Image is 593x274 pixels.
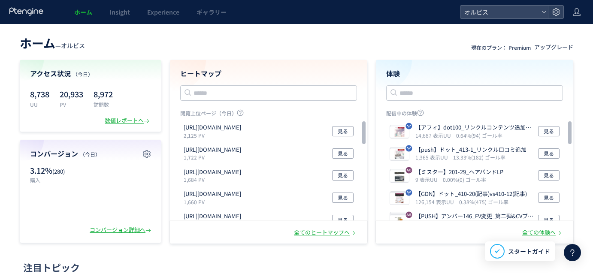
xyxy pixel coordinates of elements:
h4: アクセス状況 [30,69,151,78]
p: https://pr.orbis.co.jp/cosmetics/mr/100 [184,168,241,176]
p: https://pr.orbis.co.jp/cosmetics/amber/100 [184,212,241,220]
p: 2,125 PV [184,132,245,139]
h4: コンバージョン [30,149,151,159]
span: 見る [544,126,554,136]
span: ギャラリー [197,8,227,16]
p: 8,972 [94,87,113,101]
p: 【push】ドット_413-1_リンクル口コミ追加 [415,146,526,154]
div: 数値レポートへ [105,117,151,125]
button: 見る [538,126,560,136]
span: （今日） [73,70,93,78]
span: オルビス [462,6,538,18]
button: 見る [538,148,560,159]
p: 1,684 PV [184,176,245,183]
p: 1,722 PV [184,154,245,161]
p: 20,933 [60,87,83,101]
span: 見る [544,148,554,159]
img: 8c2ea4ef9fc178cdc4904a88d1308f351756962259993.jpeg [390,170,409,182]
button: 見る [332,170,354,181]
div: 注目トピック [23,261,566,274]
span: (280) [52,167,65,175]
i: 1,365 表示UU [415,154,451,161]
img: cb647fcb0925a13b28285e0ae747a3fc1756166545540.jpeg [390,193,409,205]
span: ホーム [74,8,92,16]
p: 配信中の体験 [386,109,563,120]
span: オルビス [61,41,85,50]
p: 3.12% [30,165,86,176]
div: アップグレード [534,43,573,51]
i: 13.33%(182) ゴール率 [453,154,505,161]
img: de770c488c91eb2af03f4c3a3c4965891757041756545.jpeg [390,126,409,138]
p: 8,738 [30,87,49,101]
p: 【アフィ】dot100_リンクルコンテンツ追加検証 [415,123,535,132]
div: コンバージョン詳細へ [90,226,153,234]
p: 現在のプラン： Premium [471,44,531,51]
p: 【PUSH】アンバー146_FV変更_第二弾&CVブロック [415,212,535,220]
p: PV [60,101,83,108]
button: 見る [332,148,354,159]
span: Insight [109,8,130,16]
img: 25deb656e288668a6f4f9d285640aa131757047646368.jpeg [390,148,409,160]
p: https://pr.orbis.co.jp/cosmetics/offcream/100 [184,190,241,198]
i: 0.64%(94) ゴール率 [456,132,502,139]
button: 見る [332,126,354,136]
div: — [20,34,85,51]
i: 14,687 表示UU [415,132,454,139]
span: 見る [338,148,348,159]
button: 見る [332,215,354,225]
h4: ヒートマップ [180,69,357,78]
span: 見る [338,193,348,203]
p: 訪問数 [94,101,113,108]
p: https://pr.orbis.co.jp/innercare/defencera/100 [184,146,241,154]
span: （今日） [80,151,100,158]
span: スタートガイド [508,247,550,256]
i: 126,154 表示UU [415,198,457,205]
p: UU [30,101,49,108]
p: 【GDN】ドット_410-20(記事)vs410-12(記事) [415,190,527,198]
span: 見る [544,170,554,181]
i: 1,752 表示UU [415,220,451,228]
span: 見る [338,126,348,136]
button: 見る [332,193,354,203]
i: 0.00%(0) ゴール率 [443,176,486,183]
i: 9 表示UU [415,176,441,183]
p: 閲覧上位ページ（今日） [180,109,357,120]
p: 購入 [30,176,86,184]
span: ホーム [20,34,55,51]
p: 【ミスター】201-29_ヘアバンドLP [415,168,503,176]
img: 1132b7a5d0bb1f7892e0f96aaedbfb2c1756040007847.jpeg [390,215,409,227]
p: 1,624 PV [184,220,245,228]
h4: 体験 [386,69,563,78]
p: 1,660 PV [184,198,245,205]
span: 見る [338,170,348,181]
p: https://pr.orbis.co.jp/cosmetics/clearful/100 [184,123,241,132]
button: 見る [538,170,560,181]
span: Experience [147,8,179,16]
div: 全てのヒートマップへ [294,229,357,237]
span: 見る [338,215,348,225]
